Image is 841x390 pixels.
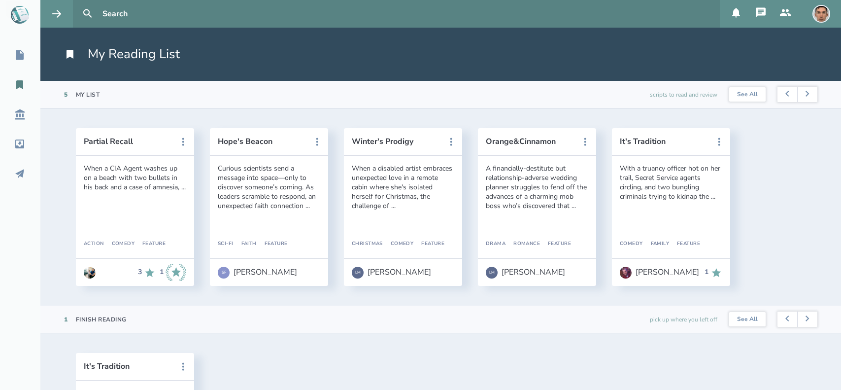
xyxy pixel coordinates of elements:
div: Finish Reading [76,316,127,323]
div: [PERSON_NAME] [502,268,565,277]
div: When a CIA Agent washes up on a beach with two bullets in his back and a case of amnesia, ... [84,164,186,192]
div: [PERSON_NAME] [234,268,297,277]
div: Curious scientists send a message into space—only to discover someone’s coming. As leaders scramb... [218,164,320,211]
div: Feature [135,241,166,247]
div: Faith [234,241,257,247]
div: Feature [413,241,444,247]
div: Feature [669,241,700,247]
div: pick up where you left off [650,306,717,333]
div: Family [643,241,670,247]
img: user_1756948650-crop.jpg [812,5,830,23]
div: Christmas [352,241,383,247]
div: 3 [138,268,142,276]
div: 1 Industry Recommends [160,264,186,282]
div: 1 [705,268,708,276]
button: Winter's Prodigy [352,137,440,146]
div: Feature [540,241,571,247]
button: It's Tradition [620,137,708,146]
button: See All [729,87,766,102]
a: Go to Anthony Miguel Cantu's profile [84,262,96,284]
div: 5 [64,91,68,99]
img: user_1673573717-crop.jpg [84,267,96,279]
div: LM [486,267,498,279]
div: 1 Recommends [705,267,722,279]
img: user_1718118867-crop.jpg [620,267,632,279]
button: See All [729,312,766,327]
button: Partial Recall [84,137,172,146]
div: LM [352,267,364,279]
div: Romance [505,241,540,247]
div: 3 Recommends [138,264,156,282]
div: Comedy [383,241,414,247]
div: SF [218,267,230,279]
div: My List [76,91,100,99]
div: Feature [257,241,288,247]
div: Action [84,241,104,247]
div: With a truancy officer hot on her trail, Secret Service agents circling, and two bungling crimina... [620,164,722,201]
div: A financially-destitute but relationship-adverse wedding planner struggles to fend off the advanc... [486,164,588,211]
h1: My Reading List [64,45,180,63]
div: 1 [64,316,68,323]
button: Orange&Cinnamon [486,137,574,146]
button: It's Tradition [84,362,172,371]
a: SF[PERSON_NAME] [218,262,297,284]
a: LM[PERSON_NAME] [352,262,431,284]
a: LM[PERSON_NAME] [486,262,565,284]
div: scripts to read and review [650,81,717,108]
div: [PERSON_NAME] [636,268,699,277]
div: When a disabled artist embraces unexpected love in a remote cabin where she's isolated herself fo... [352,164,454,211]
div: Sci-Fi [218,241,234,247]
button: Hope's Beacon [218,137,306,146]
div: Drama [486,241,505,247]
a: [PERSON_NAME] [620,262,699,284]
div: Comedy [104,241,135,247]
div: Comedy [620,241,643,247]
div: 1 [160,268,164,276]
div: [PERSON_NAME] [368,268,431,277]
